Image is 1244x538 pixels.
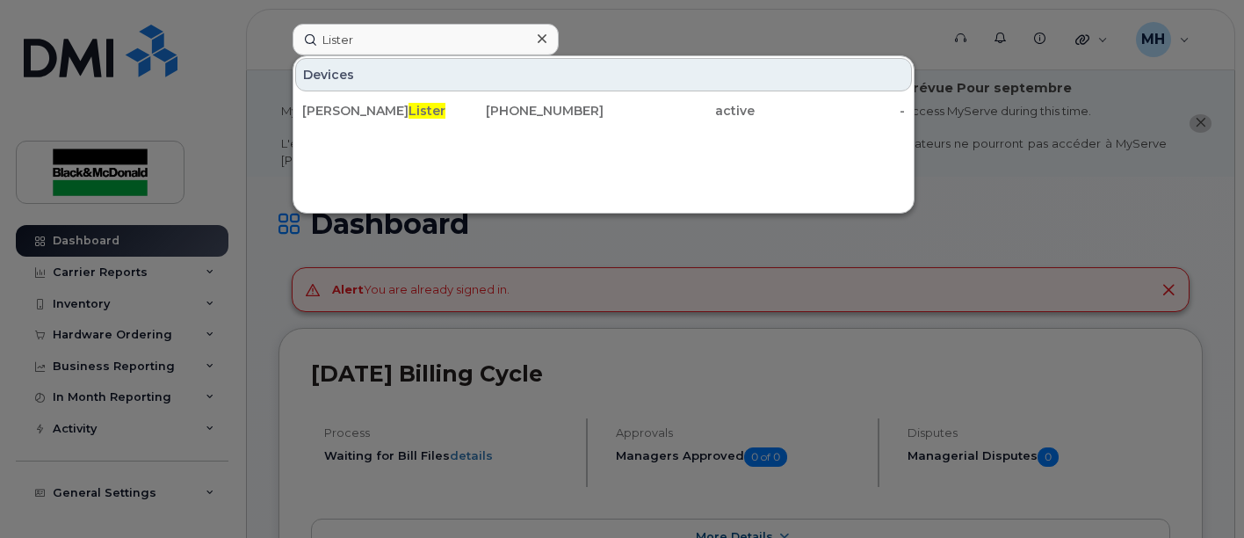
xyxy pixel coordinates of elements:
div: active [604,102,755,120]
a: [PERSON_NAME]Lister[PHONE_NUMBER]active- [295,95,912,127]
span: Lister [409,103,445,119]
div: - [755,102,906,120]
div: [PHONE_NUMBER] [453,102,604,120]
div: Devices [295,58,912,91]
div: [PERSON_NAME] [302,102,453,120]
